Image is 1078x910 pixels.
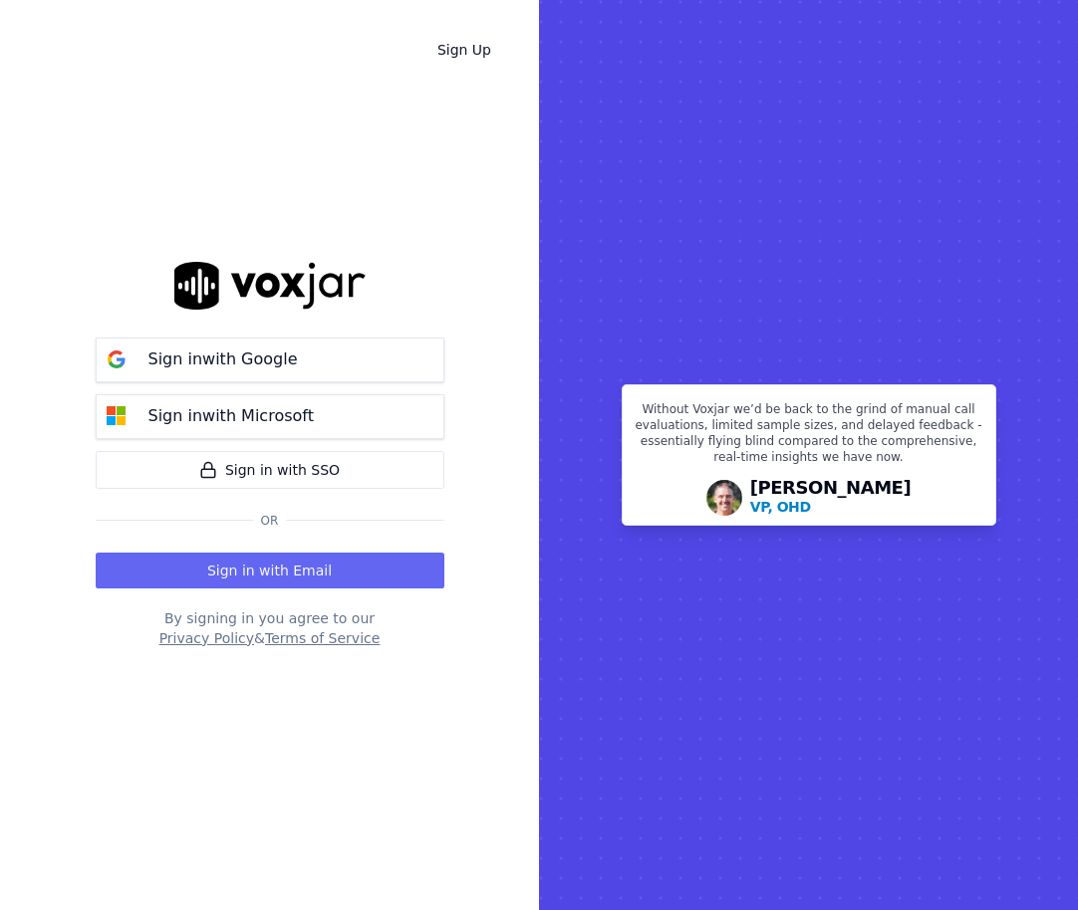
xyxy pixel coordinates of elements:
span: Or [253,513,287,529]
img: google Sign in button [97,340,136,379]
button: Terms of Service [265,628,380,648]
button: Sign in with Email [96,553,444,588]
img: microsoft Sign in button [97,396,136,436]
p: Sign in with Microsoft [148,404,314,428]
a: Sign in with SSO [96,451,444,489]
a: Sign Up [421,32,507,68]
button: Sign inwith Google [96,338,444,382]
p: Without Voxjar we’d be back to the grind of manual call evaluations, limited sample sizes, and de... [635,401,983,473]
img: Avatar [706,480,742,516]
button: Privacy Policy [159,628,254,648]
div: [PERSON_NAME] [750,479,912,517]
p: VP, OHD [750,497,811,517]
button: Sign inwith Microsoft [96,394,444,439]
div: By signing in you agree to our & [96,608,444,648]
img: logo [174,262,366,309]
p: Sign in with Google [148,347,298,371]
